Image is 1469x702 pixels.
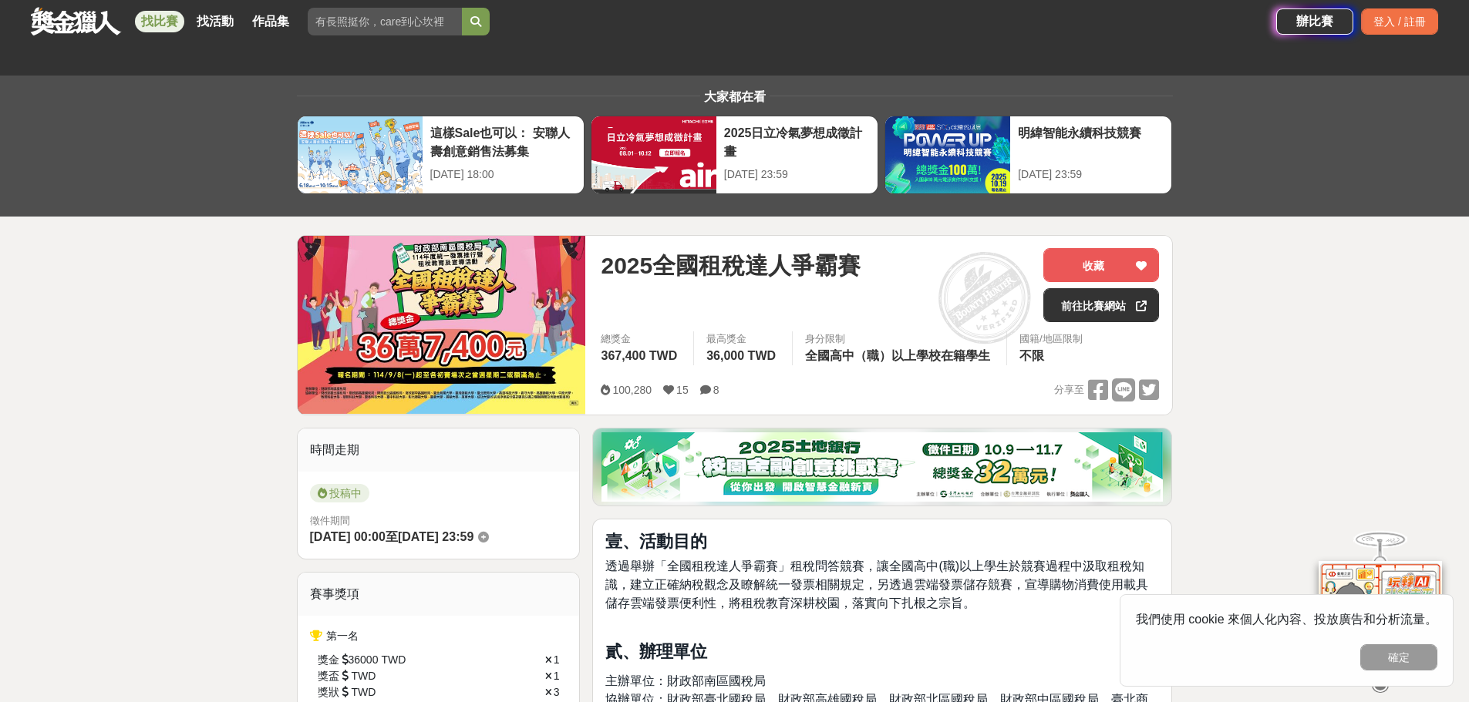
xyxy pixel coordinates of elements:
span: 第一名 [326,630,359,642]
img: d2146d9a-e6f6-4337-9592-8cefde37ba6b.png [1319,561,1442,663]
div: 國籍/地區限制 [1019,331,1083,347]
span: 透過舉辦「全國租稅達人爭霸賽」租稅問答競賽，讓全國高中(職)以上學生於競賽過程中汲取租稅知識，建立正確納稅觀念及瞭解統一發票相關規定，另透過雲端發票儲存競賽，宣導購物消費使用載具儲存雲端發票便利... [605,559,1148,610]
div: 明緯智能永續科技競賽 [1018,124,1164,159]
span: 2025全國租稅達人爭霸賽 [601,248,861,283]
span: 3 [554,686,560,698]
div: 身分限制 [805,331,994,347]
div: 登入 / 註冊 [1361,8,1438,35]
a: 辦比賽 [1276,8,1353,35]
a: 找比賽 [135,11,184,32]
div: 賽事獎項 [298,573,580,616]
span: TWD [352,684,376,700]
div: [DATE] 23:59 [724,166,870,183]
span: 最高獎金 [706,331,780,347]
a: 前往比賽網站 [1043,288,1159,322]
span: 367,400 TWD [601,349,677,362]
span: 分享至 [1054,378,1084,401]
a: 作品集 [246,11,295,32]
span: 總獎金 [601,331,681,347]
button: 確定 [1360,644,1437,670]
a: 找活動 [190,11,240,32]
span: 15 [676,384,689,396]
span: [DATE] 23:59 [398,530,473,543]
button: 收藏 [1043,248,1159,282]
span: 獎金 [318,652,339,668]
span: 1 [554,670,560,682]
div: [DATE] 18:00 [430,166,576,183]
span: 1 [554,653,560,666]
span: TWD [381,652,406,668]
div: 時間走期 [298,428,580,472]
a: 2025日立冷氣夢想成徵計畫[DATE] 23:59 [591,116,878,194]
input: 有長照挺你，care到心坎裡！青春出手，拍出照顧 影音徵件活動 [308,8,462,35]
span: TWD [352,668,376,684]
span: 主辦單位：財政部南區國稅局 [605,674,766,687]
span: [DATE] 00:00 [310,530,386,543]
span: 獎狀 [318,684,339,700]
span: 至 [386,530,398,543]
a: 明緯智能永續科技競賽[DATE] 23:59 [884,116,1172,194]
span: 100,280 [612,384,652,396]
span: 36,000 TWD [706,349,776,362]
span: 我們使用 cookie 來個人化內容、投放廣告和分析流量。 [1136,613,1437,626]
div: 這樣Sale也可以： 安聯人壽創意銷售法募集 [430,124,576,159]
span: 大家都在看 [700,90,770,103]
a: 這樣Sale也可以： 安聯人壽創意銷售法募集[DATE] 18:00 [297,116,585,194]
img: d20b4788-230c-4a26-8bab-6e291685a538.png [601,432,1163,502]
strong: 壹、活動目的 [605,532,707,551]
span: 投稿中 [310,484,369,502]
span: 8 [713,384,719,396]
div: [DATE] 23:59 [1018,166,1164,183]
img: Cover Image [298,236,586,414]
div: 2025日立冷氣夢想成徵計畫 [724,124,870,159]
span: 獎盃 [318,668,339,684]
span: 全國高中（職）以上學校在籍學生 [805,349,990,362]
strong: 貳、辦理單位 [605,642,707,661]
span: 徵件期間 [310,515,350,526]
span: 不限 [1019,349,1044,362]
span: 36000 [349,652,379,668]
